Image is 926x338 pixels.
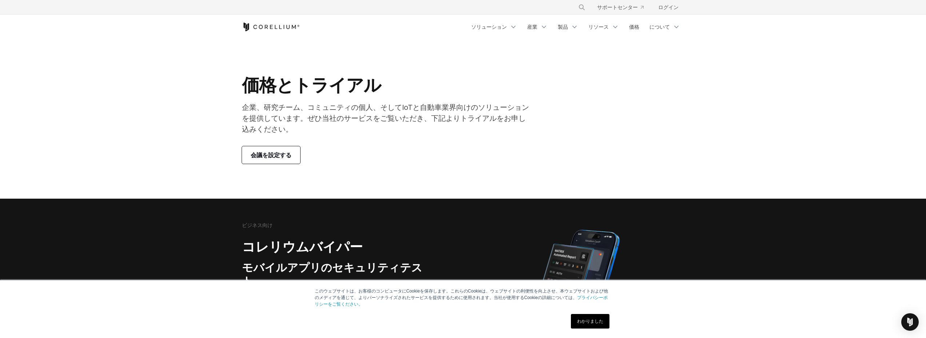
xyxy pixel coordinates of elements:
font: わかりました [577,319,603,324]
font: について [649,24,670,30]
font: このウェブサイトは、お客様のコンピュータにCookieを保存します。これらのCookieは、ウェブサイトの利便性を向上させ、本ウェブサイトおよび他のメディアを通じて、よりパーソナライズされたサー... [315,289,608,300]
button: 検索 [575,1,588,14]
font: 産業 [527,24,537,30]
font: サポートセンター [597,4,638,10]
font: コレリウムバイパー [242,239,363,255]
font: 企業、研究チーム、コミュニティの個人、そしてIoTと自動車業界向けのソリューションを提供しています。ぜひ当社のサービスをご覧いただき、下記よりトライアルをお申し込みください。 [242,103,529,134]
font: ビジネス向け [242,222,273,228]
div: インターコムメッセンジャーを開く [901,313,919,331]
font: リソース [588,24,609,30]
font: ソリューション [471,24,507,30]
font: 価格とトライアル [242,74,381,96]
a: わかりました [571,314,609,329]
font: ログイン [658,4,679,10]
font: 価格 [629,24,639,30]
div: ナビゲーションメニュー [467,20,684,33]
font: 会議を設定する [251,151,291,159]
a: 会議を設定する [242,146,300,164]
font: 製品 [558,24,568,30]
font: モバイルアプリのセキュリティテスト [242,261,422,288]
div: ナビゲーションメニュー [569,1,684,14]
a: コレリウムホーム [242,23,300,31]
